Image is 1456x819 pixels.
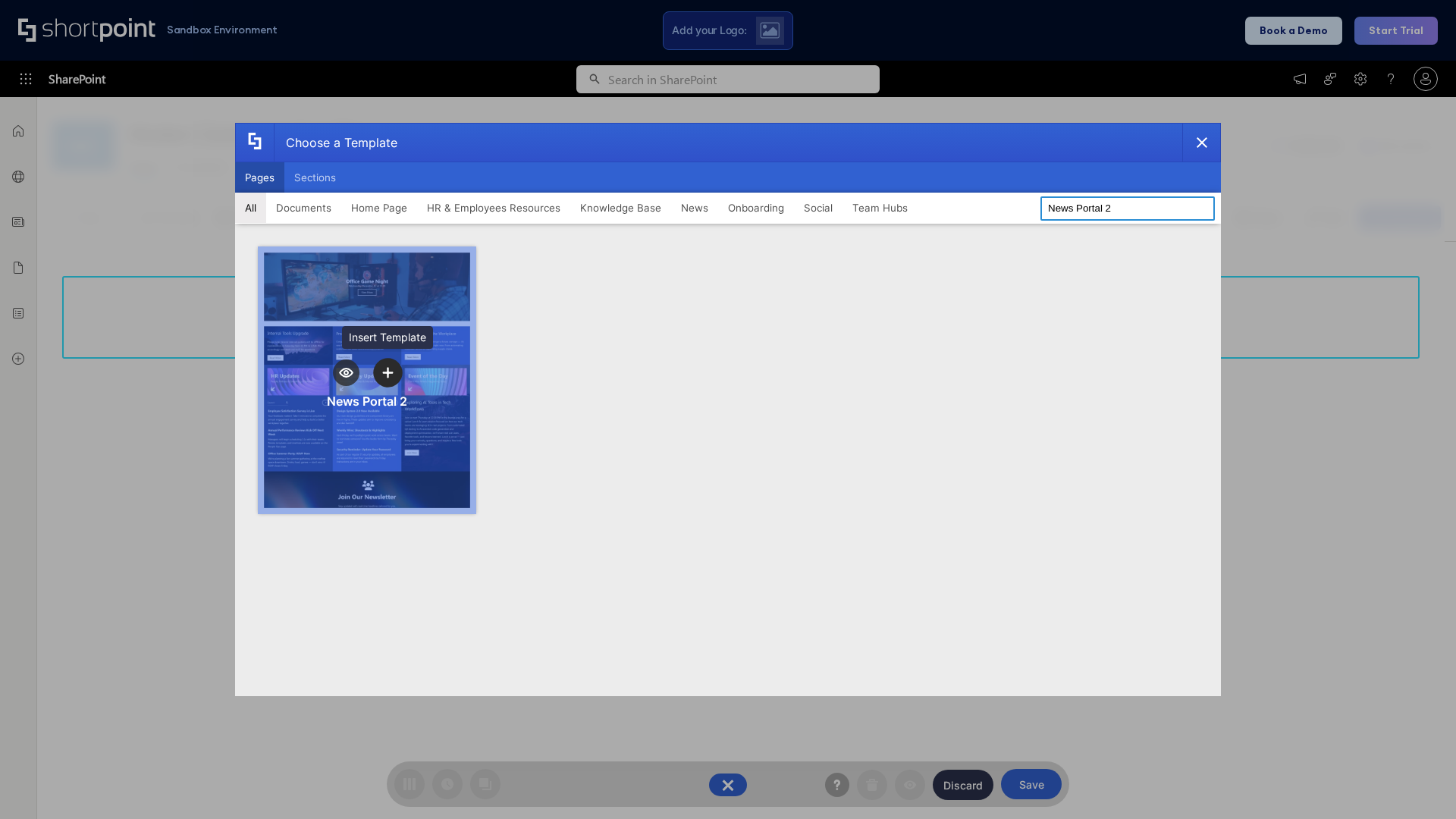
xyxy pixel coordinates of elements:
div: Choose a Template [274,124,397,162]
input: Search [1040,196,1215,221]
button: Pages [235,162,284,193]
button: Social [794,193,843,223]
button: News [671,193,718,223]
button: Sections [284,162,346,193]
div: News Portal 2 [327,394,407,409]
button: Team Hubs [843,193,918,223]
button: Home Page [341,193,417,223]
button: All [235,193,266,223]
button: Documents [266,193,341,223]
iframe: Chat Widget [1183,643,1456,819]
button: Knowledge Base [570,193,671,223]
button: HR & Employees Resources [417,193,570,223]
button: Onboarding [718,193,794,223]
div: template selector [235,123,1221,696]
